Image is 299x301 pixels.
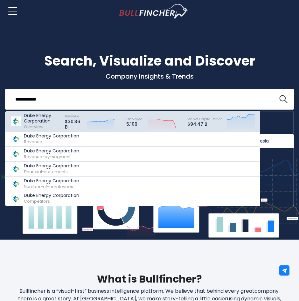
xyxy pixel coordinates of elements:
[24,133,79,139] p: Duke Energy Corporation
[5,177,260,192] a: Duke Energy Corporation Number-of-employees
[187,122,223,127] p: $94.47 B
[126,117,142,122] span: Employee
[65,119,84,130] p: $30.36 B
[24,139,42,145] span: Revenue
[5,111,260,132] a: Duke Energy Corporation Overview Revenue $30.36 B Employee 5,109 Market Capitalization $94.47 B
[24,113,59,124] p: Duke Energy Corporation
[187,117,223,122] span: Market Capitalization
[5,132,260,147] a: Duke Energy Corporation Revenue
[5,147,260,162] a: Duke Energy Corporation Revenue-by-segment
[5,122,294,129] p: What's trending
[279,95,288,103] img: search icon
[24,163,79,169] p: Duke Energy Corporation
[65,114,79,119] span: Revenue
[5,51,294,71] h1: Search, Visualize and Discover
[24,148,79,154] p: Duke Energy Corporation
[24,184,73,190] span: Number-of-employees
[5,271,294,287] h2: What is Bullfincher?
[24,178,79,184] p: Duke Energy Corporation
[24,169,68,175] span: Financial-statements
[119,4,188,18] img: Bullfincher logo
[5,191,260,206] a: Duke Energy Corporation Competitors
[24,154,71,160] span: Revenue-by-segment
[5,162,260,177] a: Duke Energy Corporation Financial-statements
[24,124,44,130] span: Overview
[5,134,57,148] a: Apple
[24,198,50,204] span: Competitors
[126,122,142,127] p: 5,109
[119,4,188,18] a: Go to homepage
[5,72,294,80] p: Company Insights & Trends
[24,193,79,198] p: Duke Energy Corporation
